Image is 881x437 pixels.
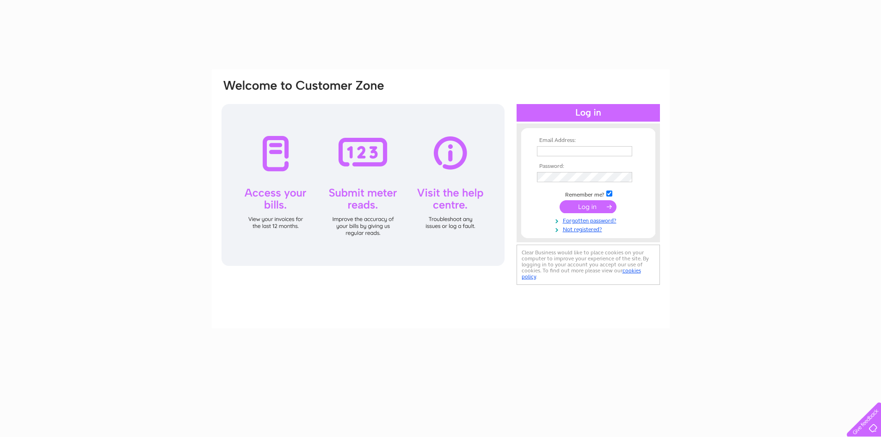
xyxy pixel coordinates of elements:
[560,200,616,213] input: Submit
[535,189,642,198] td: Remember me?
[535,137,642,144] th: Email Address:
[522,267,641,280] a: cookies policy
[535,163,642,170] th: Password:
[537,224,642,233] a: Not registered?
[537,215,642,224] a: Forgotten password?
[517,245,660,285] div: Clear Business would like to place cookies on your computer to improve your experience of the sit...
